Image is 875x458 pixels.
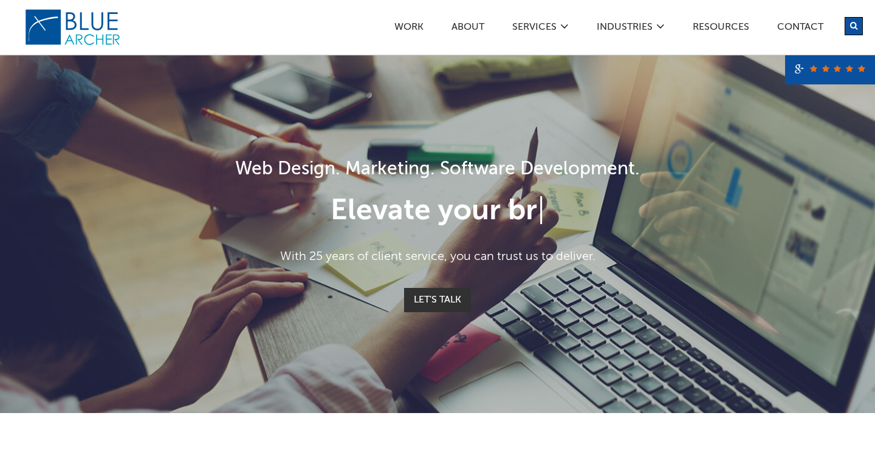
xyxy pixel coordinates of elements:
[95,248,780,266] p: With 25 years of client service, you can trust us to deliver.
[331,197,537,226] span: Elevate your br
[692,22,750,35] a: Resources
[95,156,780,183] h1: Web Design. Marketing. Software Development.
[512,22,557,35] a: SERVICES
[777,22,824,35] a: Contact
[451,22,485,35] a: ABOUT
[394,22,424,35] a: Work
[537,197,545,226] span: |
[24,9,122,46] img: Blue Archer Logo
[596,22,653,35] a: Industries
[404,288,471,312] a: Let's Talk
